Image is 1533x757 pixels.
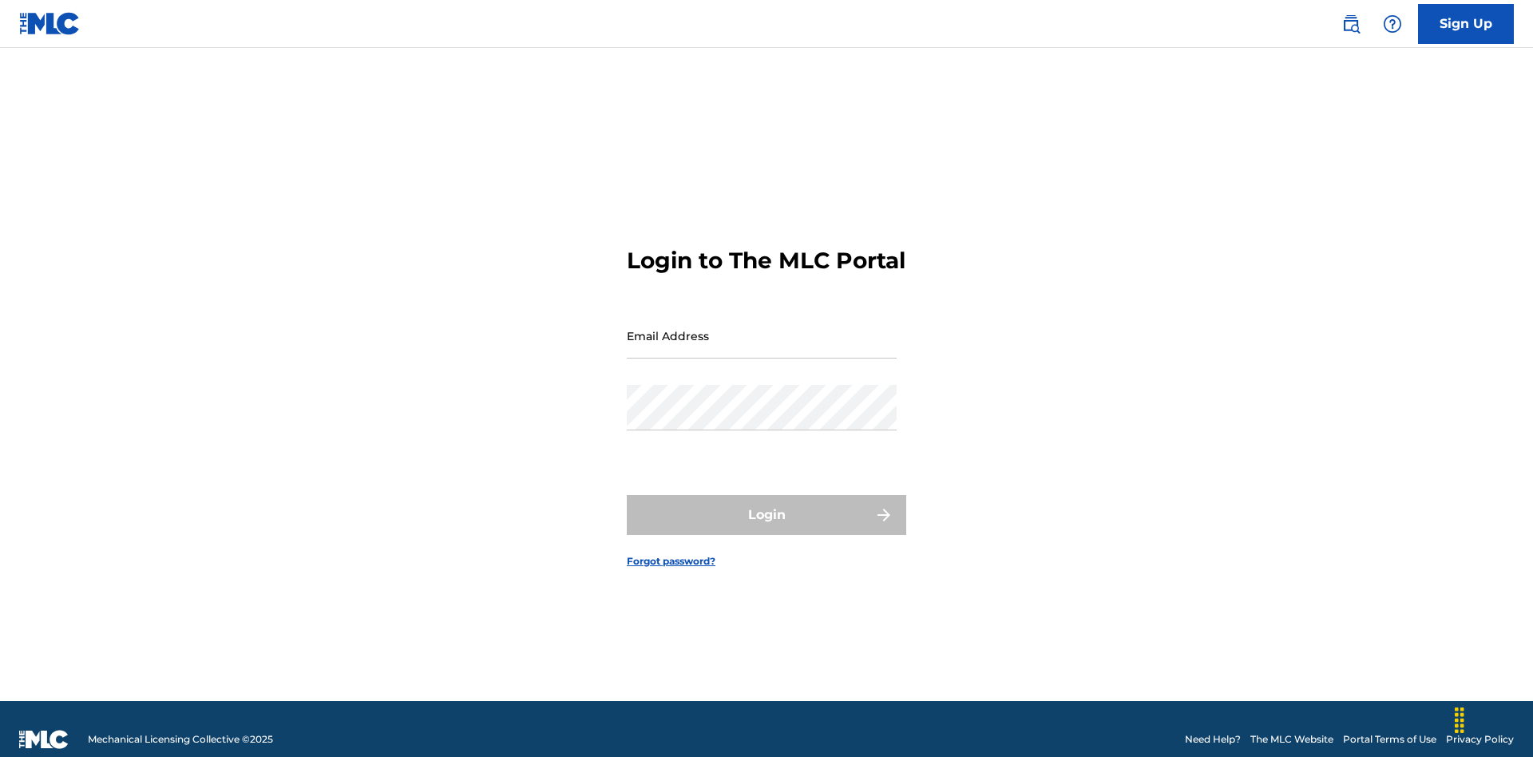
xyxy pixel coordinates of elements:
a: Privacy Policy [1446,732,1514,747]
div: Help [1377,8,1408,40]
a: The MLC Website [1250,732,1333,747]
img: help [1383,14,1402,34]
div: Drag [1447,696,1472,744]
a: Forgot password? [627,554,715,569]
h3: Login to The MLC Portal [627,247,905,275]
a: Public Search [1335,8,1367,40]
a: Sign Up [1418,4,1514,44]
a: Need Help? [1185,732,1241,747]
img: search [1341,14,1361,34]
a: Portal Terms of Use [1343,732,1436,747]
span: Mechanical Licensing Collective © 2025 [88,732,273,747]
iframe: Chat Widget [1453,680,1533,757]
img: logo [19,730,69,749]
img: MLC Logo [19,12,81,35]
